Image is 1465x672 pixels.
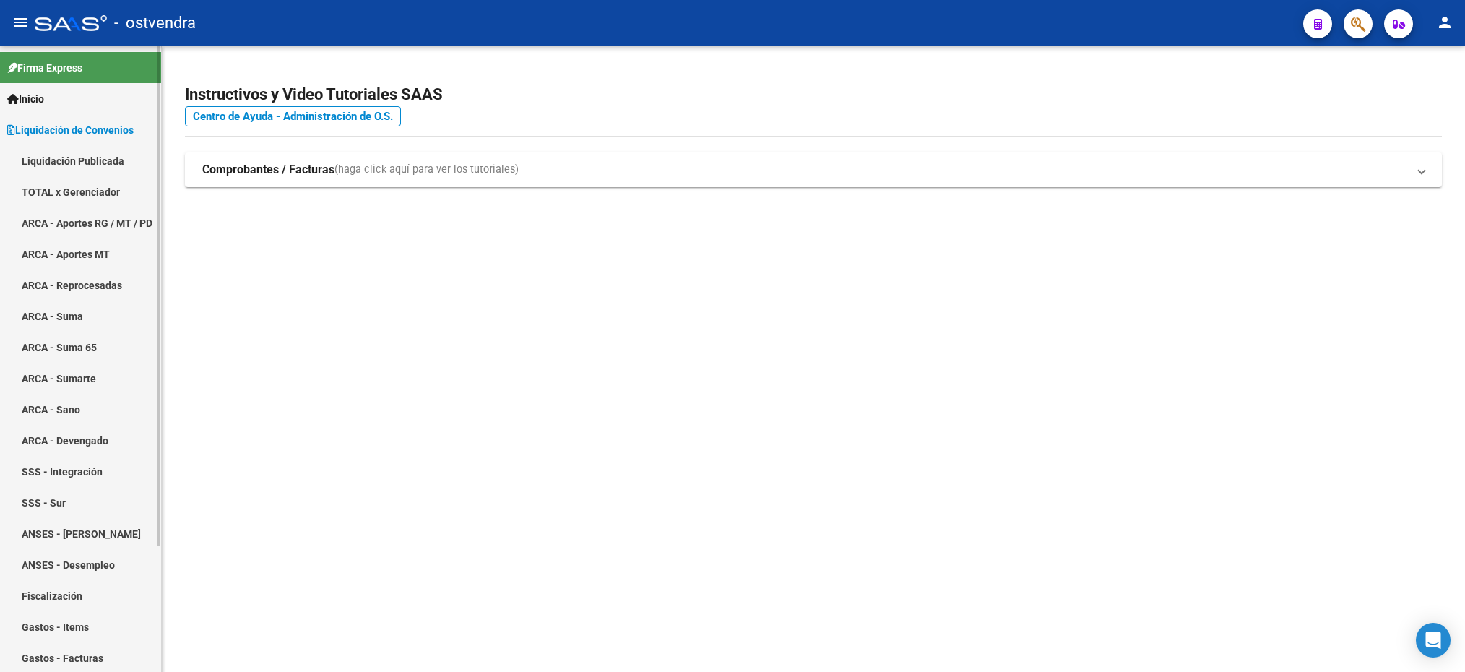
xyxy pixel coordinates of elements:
strong: Comprobantes / Facturas [202,162,334,178]
mat-expansion-panel-header: Comprobantes / Facturas(haga click aquí para ver los tutoriales) [185,152,1442,187]
div: Open Intercom Messenger [1416,623,1451,658]
span: (haga click aquí para ver los tutoriales) [334,162,519,178]
span: - ostvendra [114,7,196,39]
mat-icon: person [1436,14,1453,31]
span: Inicio [7,91,44,107]
a: Centro de Ayuda - Administración de O.S. [185,106,401,126]
h2: Instructivos y Video Tutoriales SAAS [185,81,1442,108]
mat-icon: menu [12,14,29,31]
span: Firma Express [7,60,82,76]
span: Liquidación de Convenios [7,122,134,138]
